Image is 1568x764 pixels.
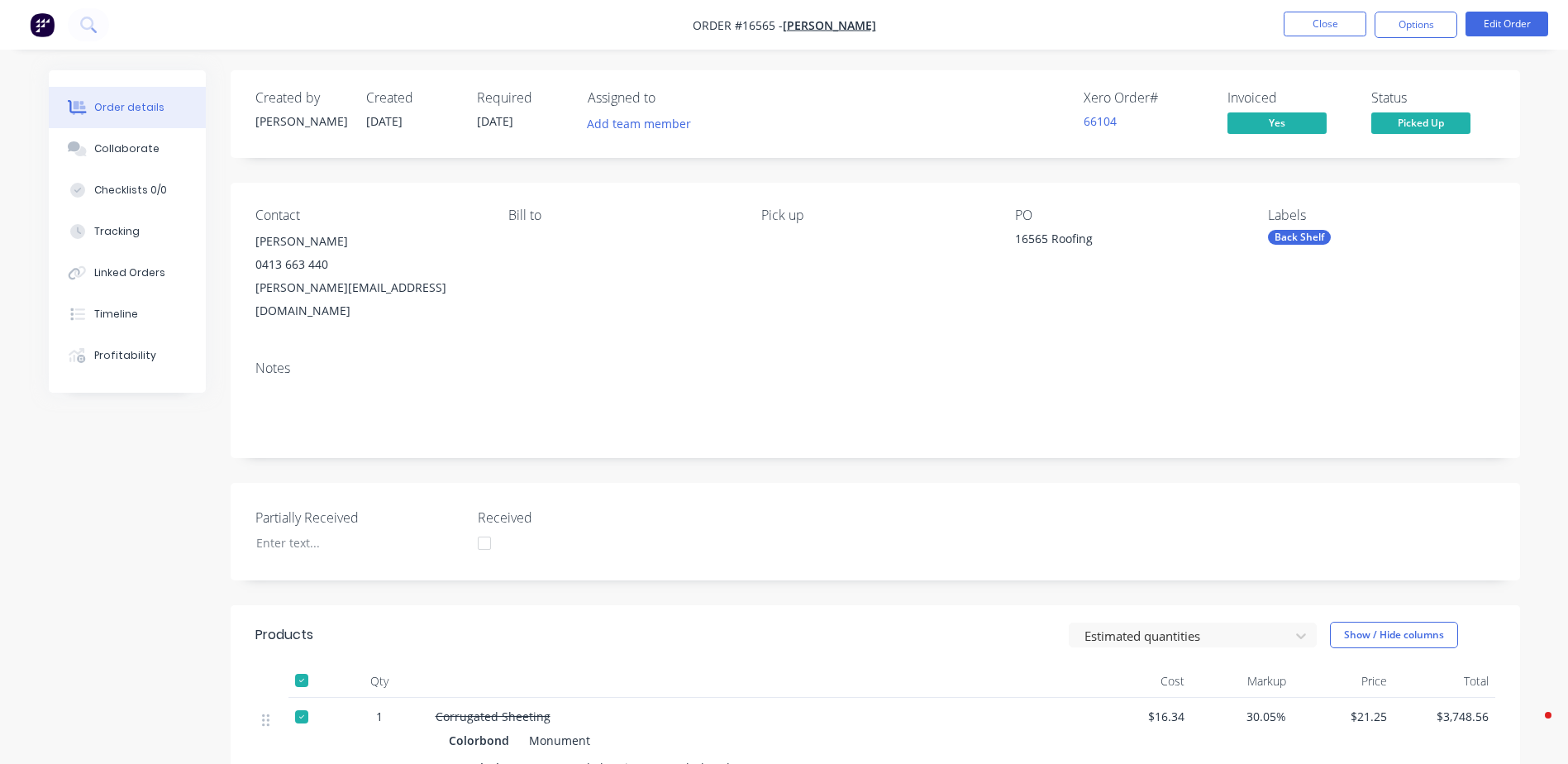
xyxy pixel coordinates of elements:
[255,625,313,645] div: Products
[1466,12,1548,36] button: Edit Order
[761,208,988,223] div: Pick up
[49,335,206,376] button: Profitability
[1375,12,1457,38] button: Options
[1330,622,1458,648] button: Show / Hide columns
[94,348,156,363] div: Profitability
[49,211,206,252] button: Tracking
[1198,708,1286,725] span: 30.05%
[94,100,164,115] div: Order details
[49,294,206,335] button: Timeline
[1293,665,1394,698] div: Price
[49,87,206,128] button: Order details
[94,307,138,322] div: Timeline
[449,728,516,752] div: Colorbond
[477,113,513,129] span: [DATE]
[478,508,684,528] label: Received
[1084,113,1117,129] a: 66104
[1268,208,1494,223] div: Labels
[1227,90,1351,106] div: Invoiced
[49,128,206,170] button: Collaborate
[49,252,206,294] button: Linked Orders
[255,90,346,106] div: Created by
[255,508,462,528] label: Partially Received
[255,276,482,322] div: [PERSON_NAME][EMAIL_ADDRESS][DOMAIN_NAME]
[522,728,590,752] div: Monument
[1268,230,1331,245] div: Back Shelf
[1191,665,1293,698] div: Markup
[1084,90,1208,106] div: Xero Order #
[477,90,568,106] div: Required
[94,224,140,239] div: Tracking
[1371,112,1470,133] span: Picked Up
[255,253,482,276] div: 0413 663 440
[1015,208,1242,223] div: PO
[436,709,550,724] span: Corrugated Sheeting
[578,112,699,135] button: Add team member
[255,230,482,253] div: [PERSON_NAME]
[1227,112,1327,133] span: Yes
[1394,665,1495,698] div: Total
[588,112,700,135] button: Add team member
[693,17,783,33] span: Order #16565 -
[1371,90,1495,106] div: Status
[783,17,876,33] a: [PERSON_NAME]
[255,230,482,322] div: [PERSON_NAME]0413 663 440[PERSON_NAME][EMAIL_ADDRESS][DOMAIN_NAME]
[330,665,429,698] div: Qty
[588,90,753,106] div: Assigned to
[1400,708,1489,725] span: $3,748.56
[1090,665,1192,698] div: Cost
[1015,230,1222,253] div: 16565 Roofing
[255,361,1495,376] div: Notes
[255,208,482,223] div: Contact
[1371,112,1470,137] button: Picked Up
[366,90,457,106] div: Created
[1512,708,1551,747] iframe: Intercom live chat
[94,183,167,198] div: Checklists 0/0
[508,208,735,223] div: Bill to
[366,113,403,129] span: [DATE]
[1284,12,1366,36] button: Close
[255,112,346,130] div: [PERSON_NAME]
[30,12,55,37] img: Factory
[376,708,383,725] span: 1
[94,265,165,280] div: Linked Orders
[1299,708,1388,725] span: $21.25
[94,141,160,156] div: Collaborate
[1097,708,1185,725] span: $16.34
[49,170,206,211] button: Checklists 0/0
